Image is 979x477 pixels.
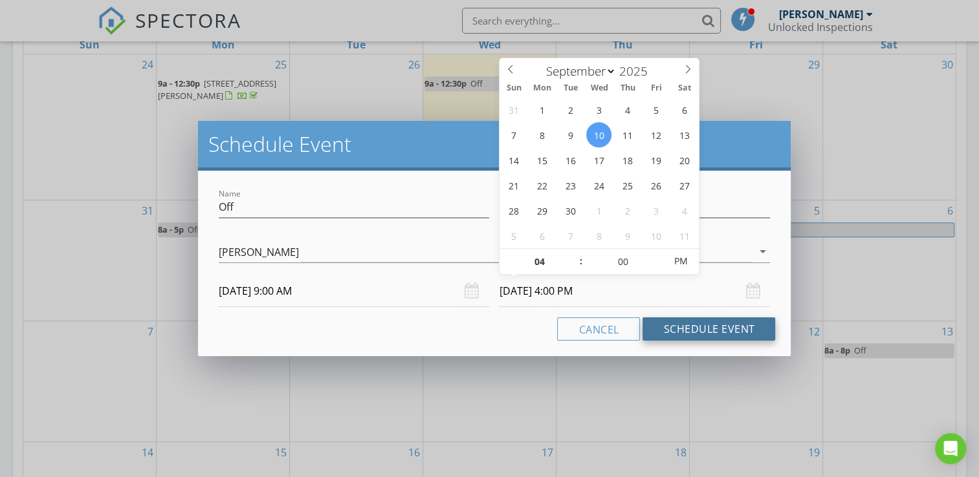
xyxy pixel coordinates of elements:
span: October 5, 2025 [501,223,526,248]
span: September 18, 2025 [615,147,640,173]
span: September 21, 2025 [501,173,526,198]
span: September 4, 2025 [615,97,640,122]
span: September 11, 2025 [615,122,640,147]
button: Schedule Event [643,317,775,341]
input: Select date [500,275,770,307]
span: September 3, 2025 [586,97,611,122]
span: October 10, 2025 [643,223,668,248]
span: September 9, 2025 [558,122,583,147]
span: Sat [670,84,699,92]
span: October 11, 2025 [672,223,697,248]
div: Open Intercom Messenger [935,433,966,464]
span: October 7, 2025 [558,223,583,248]
span: September 20, 2025 [672,147,697,173]
span: Thu [613,84,642,92]
span: October 2, 2025 [615,198,640,223]
span: September 29, 2025 [529,198,555,223]
span: September 6, 2025 [672,97,697,122]
span: September 14, 2025 [501,147,526,173]
span: August 31, 2025 [501,97,526,122]
span: Click to toggle [663,248,698,274]
span: September 27, 2025 [672,173,697,198]
span: October 1, 2025 [586,198,611,223]
span: Tue [556,84,585,92]
span: September 1, 2025 [529,97,555,122]
input: Year [616,63,659,79]
span: September 19, 2025 [643,147,668,173]
span: October 8, 2025 [586,223,611,248]
span: September 26, 2025 [643,173,668,198]
span: Fri [642,84,670,92]
span: September 10, 2025 [586,122,611,147]
button: Cancel [557,317,640,341]
span: September 16, 2025 [558,147,583,173]
span: September 5, 2025 [643,97,668,122]
span: October 9, 2025 [615,223,640,248]
span: October 6, 2025 [529,223,555,248]
span: September 8, 2025 [529,122,555,147]
input: Select date [219,275,489,307]
span: October 3, 2025 [643,198,668,223]
span: September 15, 2025 [529,147,555,173]
span: Wed [585,84,613,92]
span: September 12, 2025 [643,122,668,147]
span: September 28, 2025 [501,198,526,223]
h2: Schedule Event [208,131,781,157]
span: September 30, 2025 [558,198,583,223]
div: [PERSON_NAME] [219,246,299,258]
span: September 13, 2025 [672,122,697,147]
span: September 23, 2025 [558,173,583,198]
span: Sun [500,84,528,92]
span: Mon [528,84,556,92]
span: September 17, 2025 [586,147,611,173]
span: : [579,248,583,274]
span: September 25, 2025 [615,173,640,198]
span: September 24, 2025 [586,173,611,198]
span: September 22, 2025 [529,173,555,198]
span: September 7, 2025 [501,122,526,147]
i: arrow_drop_down [754,244,770,259]
span: October 4, 2025 [672,198,697,223]
span: September 2, 2025 [558,97,583,122]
